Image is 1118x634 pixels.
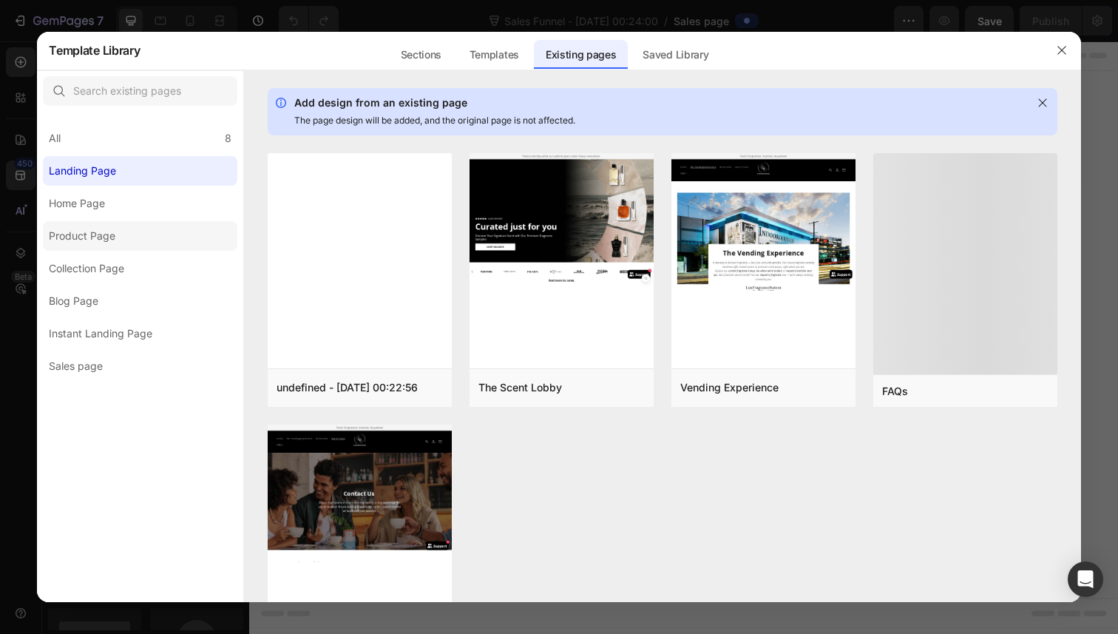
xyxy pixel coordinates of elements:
div: 8 [225,129,231,147]
div: Collection Page [49,260,124,277]
div: All [49,129,61,147]
button: Explore templates [470,336,595,365]
img: -pages-thescentlobby_portrait.jpg [470,153,654,291]
div: Instant Landing Page [49,325,152,343]
div: Sections [389,40,453,70]
div: Existing pages [534,40,629,70]
div: Blog Page [49,292,98,310]
div: undefined - [DATE] 00:22:56 [277,379,418,397]
input: Search existing pages [43,76,237,106]
div: Product Page [49,227,115,245]
img: -pages-vendingexperience_portrait.jpg [671,153,856,291]
div: Templates [458,40,531,70]
div: FAQs [882,383,908,399]
div: The page design will be added, and the original page is not affected. [294,112,1027,129]
div: Home Page [49,195,105,212]
div: Open Intercom Messenger [1068,562,1103,597]
div: Add design from an existing page [294,94,1027,112]
div: Start with Generating from URL or image [345,419,543,431]
div: Landing Page [49,162,116,180]
div: Vending Experience [680,379,779,397]
div: Saved Library [631,40,720,70]
div: Sales page [49,357,103,375]
div: The Scent Lobby [478,379,562,397]
h2: Template Library [49,31,140,70]
div: Start building with Sections/Elements or [332,306,556,324]
button: Use existing page designs [293,336,461,365]
img: -pages-contactpage_portrait.jpg [268,425,452,563]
